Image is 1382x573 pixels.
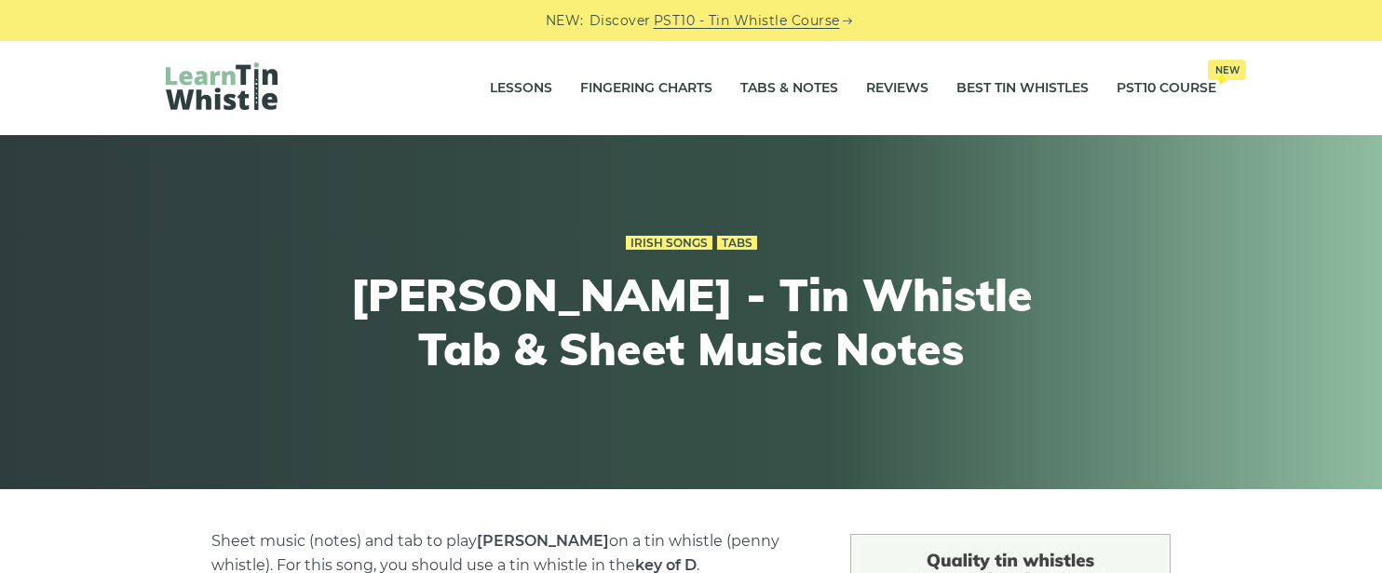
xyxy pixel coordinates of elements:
[1117,65,1216,112] a: PST10 CourseNew
[1208,60,1246,80] span: New
[866,65,928,112] a: Reviews
[956,65,1089,112] a: Best Tin Whistles
[740,65,838,112] a: Tabs & Notes
[717,236,757,251] a: Tabs
[490,65,552,112] a: Lessons
[348,268,1034,375] h1: [PERSON_NAME] - Tin Whistle Tab & Sheet Music Notes
[166,62,278,110] img: LearnTinWhistle.com
[477,532,609,550] strong: [PERSON_NAME]
[626,236,712,251] a: Irish Songs
[580,65,712,112] a: Fingering Charts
